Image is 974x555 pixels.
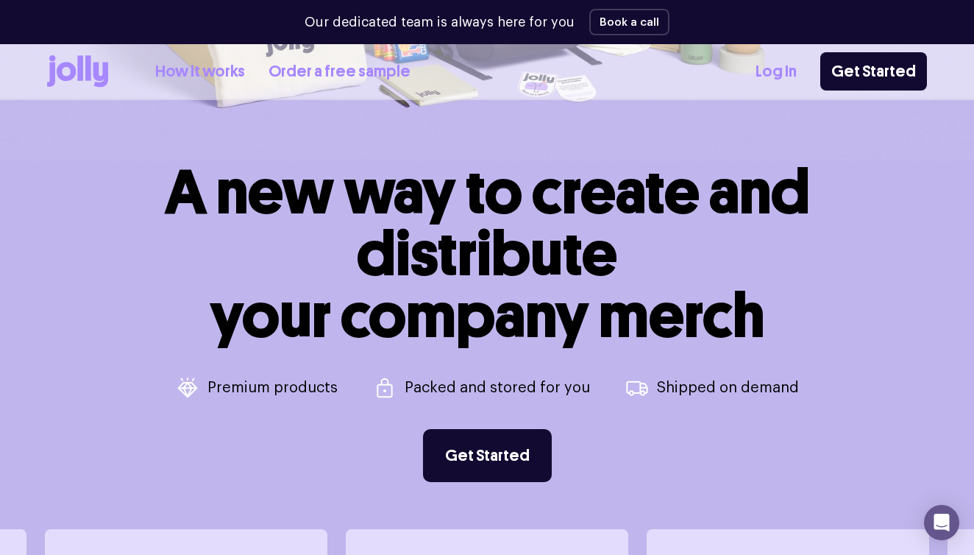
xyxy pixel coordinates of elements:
[657,381,799,395] p: Shipped on demand
[423,429,552,482] a: Get Started
[924,505,959,540] div: Open Intercom Messenger
[269,60,410,84] a: Order a free sample
[589,9,669,35] button: Book a call
[820,52,927,91] a: Get Started
[405,381,590,395] p: Packed and stored for you
[305,13,575,32] p: Our dedicated team is always here for you
[47,161,927,347] h1: A new way to create and distribute your company merch
[155,60,245,84] a: How it works
[207,381,338,395] p: Premium products
[756,60,797,84] a: Log In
